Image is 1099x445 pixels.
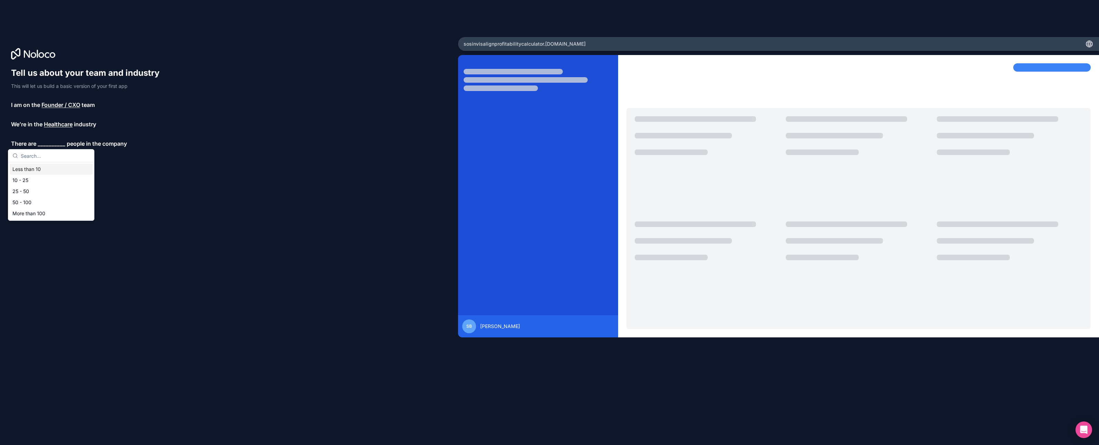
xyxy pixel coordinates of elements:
span: __________ [38,139,65,148]
div: 25 - 50 [10,186,93,197]
div: Less than 10 [10,164,93,175]
span: SB [466,324,472,329]
span: Founder / CXO [41,101,80,109]
span: sosinvisalignprofitabilitycalculator .[DOMAIN_NAME] [464,40,586,47]
span: people in the company [67,139,127,148]
div: 10 - 25 [10,175,93,186]
span: team [82,101,95,109]
div: More than 100 [10,208,93,219]
span: We’re in the [11,120,43,128]
div: Suggestions [8,162,94,220]
div: Open Intercom Messenger [1075,421,1092,438]
span: There are [11,139,36,148]
div: 50 - 100 [10,197,93,208]
p: This will let us build a basic version of your first app [11,83,166,90]
span: I am on the [11,101,40,109]
span: [PERSON_NAME] [480,323,520,330]
h1: Tell us about your team and industry [11,67,166,79]
input: Search... [21,149,90,162]
span: Healthcare [44,120,73,128]
span: industry [74,120,96,128]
